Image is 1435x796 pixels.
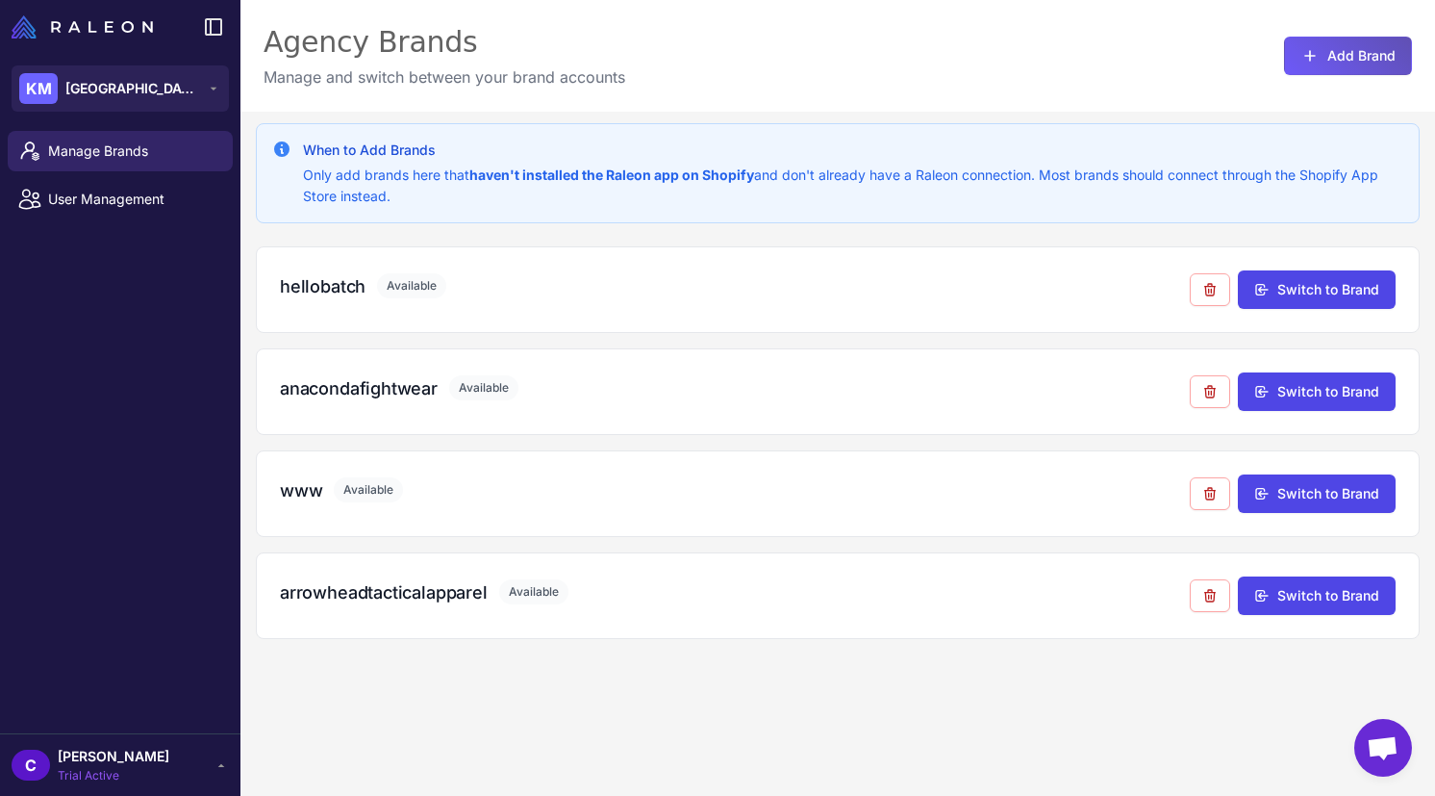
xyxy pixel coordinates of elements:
button: Remove from agency [1190,273,1230,306]
div: Open chat [1354,719,1412,777]
button: Remove from agency [1190,375,1230,408]
p: Manage and switch between your brand accounts [264,65,625,89]
h3: When to Add Brands [303,140,1403,161]
button: Remove from agency [1190,579,1230,612]
div: C [12,750,50,781]
button: Remove from agency [1190,477,1230,510]
strong: haven't installed the Raleon app on Shopify [469,167,754,183]
button: Switch to Brand [1238,270,1396,309]
a: Manage Brands [8,131,233,171]
h3: arrowheadtacticalapparel [280,579,488,605]
span: [PERSON_NAME] [58,746,169,767]
button: Switch to Brand [1238,475,1396,513]
a: Raleon Logo [12,15,161,39]
button: KM[GEOGRAPHIC_DATA] [12,65,229,112]
span: Available [377,273,446,298]
span: Available [449,375,518,400]
p: Only add brands here that and don't already have a Raleon connection. Most brands should connect ... [303,165,1403,207]
h3: hellobatch [280,273,365,299]
span: Available [499,579,568,604]
span: User Management [48,189,217,210]
div: KM [19,73,58,104]
h3: www [280,477,322,503]
span: [GEOGRAPHIC_DATA] [65,78,200,99]
button: Add Brand [1284,37,1412,75]
h3: anacondafightwear [280,375,438,401]
div: Agency Brands [264,23,625,62]
button: Switch to Brand [1238,577,1396,615]
button: Switch to Brand [1238,372,1396,411]
span: Manage Brands [48,141,217,162]
span: Trial Active [58,767,169,784]
span: Available [334,477,403,502]
a: User Management [8,179,233,219]
img: Raleon Logo [12,15,153,39]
